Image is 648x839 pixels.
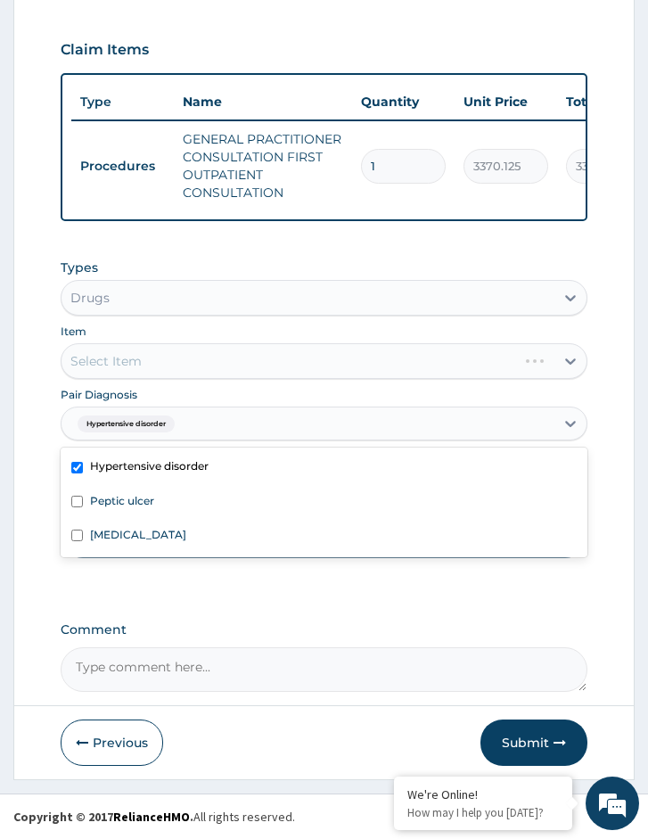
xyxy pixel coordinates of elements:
[70,289,110,307] div: Drugs
[103,225,246,405] span: We're online!
[113,809,190,825] a: RelianceHMO
[71,86,174,119] th: Type
[61,324,86,339] label: Item
[90,458,209,473] label: Hypertensive disorder
[292,9,335,52] div: Minimize live chat window
[61,447,113,462] label: Unit Price
[174,121,352,210] td: GENERAL PRACTITIONER CONSULTATION FIRST OUTPATIENT CONSULTATION
[71,150,174,183] td: Procedures
[407,786,559,802] div: We're Online!
[174,84,352,119] th: Name
[61,622,587,637] label: Comment
[33,89,72,134] img: d_794563401_company_1708531726252_794563401
[93,100,299,123] div: Chat with us now
[61,387,137,402] label: Pair Diagnosis
[480,720,587,766] button: Submit
[78,415,175,433] span: Hypertensive disorder
[455,84,557,119] th: Unit Price
[61,720,163,766] button: Previous
[90,527,186,542] label: [MEDICAL_DATA]
[407,805,559,820] p: How may I help you today?
[9,487,340,549] textarea: Type your message and hit 'Enter'
[61,260,98,276] label: Types
[61,40,149,60] h3: Claim Items
[13,809,193,825] strong: Copyright © 2017 .
[352,84,455,119] th: Quantity
[90,493,154,508] label: Peptic ulcer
